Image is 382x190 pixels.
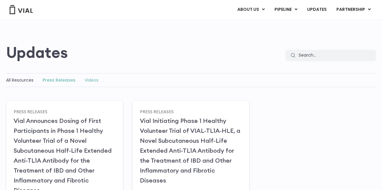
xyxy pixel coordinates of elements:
a: ABOUT USMenu Toggle [233,5,269,15]
a: Press Releases [140,109,174,114]
h2: Updates [6,44,68,61]
a: Videos [85,77,98,83]
a: UPDATES [302,5,331,15]
input: Search... [295,50,376,61]
a: All Resources [6,77,34,83]
a: PIPELINEMenu Toggle [270,5,302,15]
a: Press Releases [14,109,47,114]
a: Press Releases [43,77,75,83]
a: PARTNERSHIPMenu Toggle [332,5,376,15]
img: Vial Logo [9,5,33,14]
a: Vial Initiating Phase 1 Healthy Volunteer Trial of VIAL-TL1A-HLE, a Novel Subcutaneous Half-Life ... [140,117,240,184]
